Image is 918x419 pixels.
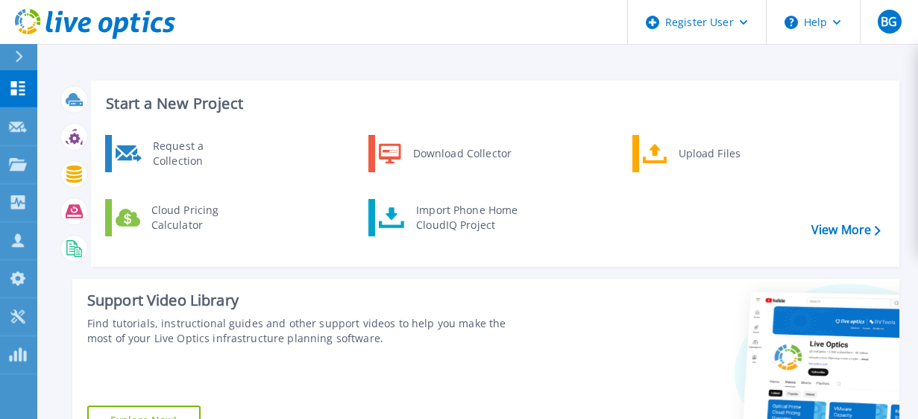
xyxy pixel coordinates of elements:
[406,139,518,168] div: Download Collector
[87,291,517,310] div: Support Video Library
[881,16,897,28] span: BG
[105,135,258,172] a: Request a Collection
[87,316,517,346] div: Find tutorials, instructional guides and other support videos to help you make the most of your L...
[106,95,880,112] h3: Start a New Project
[145,139,254,168] div: Request a Collection
[105,199,258,236] a: Cloud Pricing Calculator
[144,203,254,233] div: Cloud Pricing Calculator
[811,223,881,237] a: View More
[368,135,521,172] a: Download Collector
[409,203,525,233] div: Import Phone Home CloudIQ Project
[632,135,785,172] a: Upload Files
[671,139,782,168] div: Upload Files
